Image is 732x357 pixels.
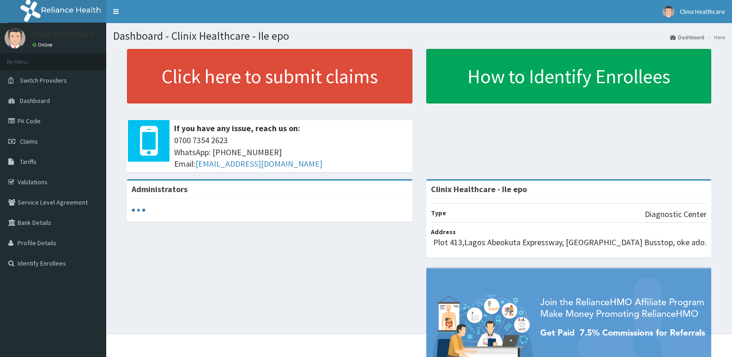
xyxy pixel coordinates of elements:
[670,33,704,41] a: Dashboard
[195,158,322,169] a: [EMAIL_ADDRESS][DOMAIN_NAME]
[32,30,94,38] p: Clinix Healthcare
[680,7,725,16] span: Clinix Healthcare
[20,157,36,166] span: Tariffs
[20,97,50,105] span: Dashboard
[431,184,527,194] strong: Clinix Healthcare - Ile epo
[645,208,707,220] p: Diagnostic Center
[132,184,188,194] b: Administrators
[20,76,67,85] span: Switch Providers
[5,28,25,48] img: User Image
[705,33,725,41] li: Here
[127,49,412,103] a: Click here to submit claims
[426,49,712,103] a: How to Identify Enrollees
[663,6,674,18] img: User Image
[20,137,38,145] span: Claims
[113,30,725,42] h1: Dashboard - Clinix Healthcare - Ile epo
[174,134,408,170] span: 0700 7354 2623 WhatsApp: [PHONE_NUMBER] Email:
[174,123,300,133] b: If you have any issue, reach us on:
[433,236,707,248] p: Plot 413,Lagos Abeokuta Expressway, [GEOGRAPHIC_DATA] Busstop, oke ado.
[32,42,54,48] a: Online
[431,209,446,217] b: Type
[132,203,145,217] svg: audio-loading
[431,228,456,236] b: Address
